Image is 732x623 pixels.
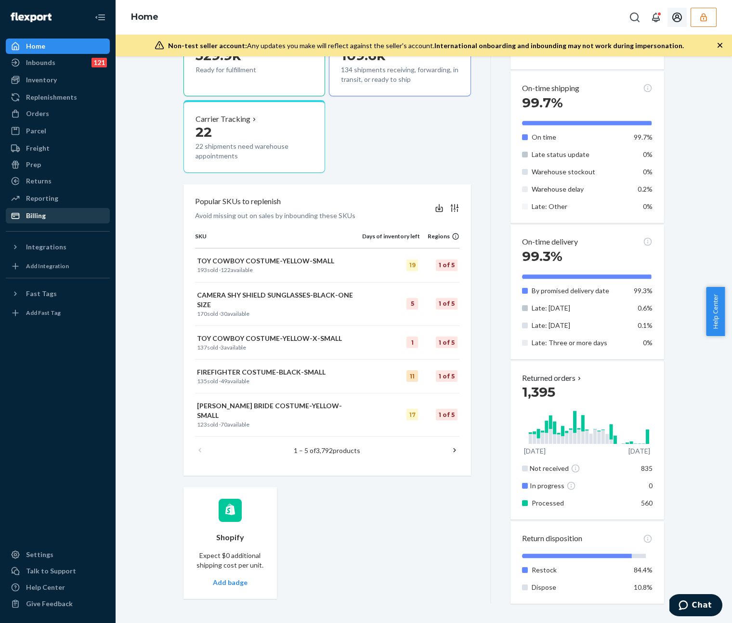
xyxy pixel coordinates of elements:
div: Home [26,41,45,51]
div: Add Integration [26,262,69,270]
div: Reporting [26,194,58,203]
div: 19 [406,260,418,271]
span: 70 [221,421,227,428]
p: Warehouse delay [532,184,627,194]
p: Ready for fulfillment [196,65,285,75]
span: 0% [643,150,653,158]
div: Integrations [26,242,66,252]
span: 835 [641,464,653,472]
p: 1 – 5 of products [294,446,360,455]
a: Settings [6,547,110,562]
div: Orders [26,109,49,118]
span: 99.3% [522,248,562,264]
a: Replenishments [6,90,110,105]
span: 135 [197,377,207,385]
div: Returns [26,176,52,186]
span: International onboarding and inbounding may not work during impersonation. [434,41,684,50]
p: Late status update [532,150,627,159]
p: [DATE] [524,446,546,456]
span: 0% [643,168,653,176]
div: Replenishments [26,92,77,102]
button: Open Search Box [625,8,644,27]
div: Settings [26,550,53,559]
span: 99.7% [522,94,563,111]
span: 0.1% [638,321,653,329]
a: Add Integration [6,259,110,274]
div: 1 of 5 [436,337,457,348]
p: Popular SKUs to replenish [195,196,281,207]
a: Inbounds121 [6,55,110,70]
button: Inbounding units109.6k134 shipments receiving, forwarding, in transit, or ready to ship [329,23,471,96]
p: Return disposition [522,533,582,544]
p: Restock [532,565,627,575]
span: 10.8% [634,583,653,591]
p: Avoid missing out on sales by inbounding these SKUs [195,211,355,221]
span: 193 [197,266,207,273]
div: 17 [406,409,418,420]
span: 109.6k [341,47,386,64]
a: Add Fast Tag [6,305,110,321]
p: 22 shipments need warehouse appointments [196,142,313,161]
span: 0 [649,481,653,490]
a: Home [131,12,158,22]
span: 1,395 [522,384,555,400]
p: Late: Other [532,202,627,211]
div: 1 [406,337,418,348]
span: 560 [641,499,653,507]
div: 1 of 5 [436,370,457,382]
button: Open notifications [646,8,666,27]
span: 529.9k [196,47,241,64]
span: 49 [221,377,227,385]
span: 0.2% [638,185,653,193]
a: Parcel [6,123,110,139]
p: Expect $0 additional shipping cost per unit. [195,551,265,570]
button: Available units529.9kReady for fulfillment [183,23,325,96]
span: Non-test seller account: [168,41,247,50]
button: Talk to Support [6,563,110,579]
span: 84.4% [634,566,653,574]
div: Billing [26,211,46,221]
button: Add badge [213,578,248,587]
span: 3 [221,344,224,351]
a: Freight [6,141,110,156]
p: Carrier Tracking [196,114,250,125]
a: Orders [6,106,110,121]
div: Prep [26,160,41,169]
div: 5 [406,298,418,310]
iframe: Opens a widget where you can chat to one of our agents [669,594,722,618]
span: 137 [197,344,207,351]
div: Freight [26,143,50,153]
div: Give Feedback [26,599,73,609]
p: FIREFIGHTER COSTUME-BLACK-SMALL [197,367,360,377]
button: Integrations [6,239,110,255]
p: 134 shipments receiving, forwarding, in transit, or ready to ship [341,65,458,84]
p: On-time delivery [522,236,578,247]
span: 123 [197,421,207,428]
div: Any updates you make will reflect against the seller's account. [168,41,684,51]
p: On-time shipping [522,83,579,94]
p: sold · available [197,343,360,351]
div: Fast Tags [26,289,57,299]
span: 170 [197,310,207,317]
button: Help Center [706,287,725,336]
img: Flexport logo [11,13,52,22]
div: Help Center [26,583,65,592]
div: Regions [420,232,459,240]
div: In progress [530,481,628,491]
a: Returns [6,173,110,189]
span: 99.7% [634,133,653,141]
div: 1 of 5 [436,260,457,271]
p: Late: Three or more days [532,338,627,348]
div: 121 [91,58,107,67]
a: Billing [6,208,110,223]
span: 3,792 [316,446,333,454]
span: 122 [221,266,231,273]
div: Inventory [26,75,57,85]
p: On time [532,132,627,142]
span: 0% [643,202,653,210]
div: Parcel [26,126,46,136]
a: Help Center [6,580,110,595]
p: [PERSON_NAME] BRIDE COSTUME-YELLOW-SMALL [197,401,360,420]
